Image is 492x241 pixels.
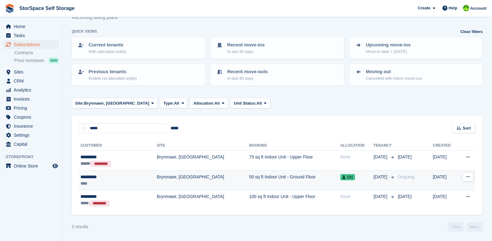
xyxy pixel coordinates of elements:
[463,5,469,11] img: paul catt
[14,86,51,94] span: Analytics
[373,141,395,151] th: Tenancy
[14,122,51,130] span: Insurance
[227,75,268,82] p: In last 30 days
[350,64,482,85] a: Moving out Cancelled with future move-out
[227,49,265,55] p: In last 30 days
[14,31,51,40] span: Tasks
[340,141,374,151] th: Allocation
[373,193,388,200] span: [DATE]
[366,49,411,55] p: Move-in date > [DATE]
[160,98,188,108] button: Type: All
[448,222,464,232] a: Previous
[418,5,430,11] span: Create
[3,131,59,139] a: menu
[398,174,414,179] span: Ongoing
[3,140,59,149] a: menu
[89,75,137,82] p: Ended, no allocated unit(s)
[446,222,484,232] nav: Page
[340,174,355,180] span: 131
[14,57,59,64] a: Price increases NEW
[398,194,412,199] span: [DATE]
[157,170,249,190] td: Brynmawr, [GEOGRAPHIC_DATA]
[433,190,457,210] td: [DATE]
[249,190,340,210] td: 100 sq ft Indoor Unit - Upper Floor
[5,4,14,13] img: stora-icon-8386f47178a22dfd0bd8f6a31ec36ba5ce8667c1dd55bd0f319d3a0aa187defe.svg
[72,38,205,58] a: Current tenants With allocated unit(s)
[3,31,59,40] a: menu
[14,131,51,139] span: Settings
[72,98,158,108] button: Site: Brynmawr, [GEOGRAPHIC_DATA]
[3,77,59,85] a: menu
[84,100,149,106] span: Brynmawr, [GEOGRAPHIC_DATA]
[89,41,126,49] p: Current tenants
[163,100,174,106] span: Type:
[234,100,257,106] span: Unit Status:
[433,170,457,190] td: [DATE]
[49,57,59,64] div: NEW
[373,154,388,160] span: [DATE]
[14,162,51,170] span: Online Store
[190,98,228,108] button: Allocation: All
[72,64,205,85] a: Previous tenants Ended, no allocated unit(s)
[14,58,44,64] span: Price increases
[449,5,457,11] span: Help
[466,222,483,232] a: Next
[433,141,457,151] th: Created
[14,77,51,85] span: CRM
[211,38,343,58] a: Recent move-ins In last 30 days
[17,3,77,13] a: StorSpace Self Storage
[72,14,122,21] p: Recurring billing plans
[366,68,422,75] p: Moving out
[89,68,137,75] p: Previous tenants
[227,41,265,49] p: Recent move-ins
[79,141,157,151] th: Customer
[14,113,51,121] span: Coupons
[3,104,59,112] a: menu
[6,154,62,160] span: Storefront
[227,68,268,75] p: Recent move-outs
[340,154,374,160] div: None
[463,125,471,131] span: Sort
[157,151,249,171] td: Brynmawr, [GEOGRAPHIC_DATA]
[72,224,88,230] div: 3 results
[249,141,340,151] th: Booking
[433,151,457,171] td: [DATE]
[14,104,51,112] span: Pricing
[3,113,59,121] a: menu
[89,49,126,55] p: With allocated unit(s)
[3,22,59,31] a: menu
[3,40,59,49] a: menu
[174,100,179,106] span: All
[249,170,340,190] td: 50 sq ft Indoor Unit - Ground Floor
[3,86,59,94] a: menu
[14,140,51,149] span: Capital
[75,100,84,106] span: Site:
[157,190,249,210] td: Brynmawr, [GEOGRAPHIC_DATA]
[470,5,486,12] span: Account
[366,75,422,82] p: Cancelled with future move-out
[3,122,59,130] a: menu
[460,29,483,35] a: Clear filters
[193,100,214,106] span: Allocation:
[373,174,388,180] span: [DATE]
[340,193,374,200] div: None
[3,68,59,76] a: menu
[14,95,51,103] span: Invoices
[257,100,262,106] span: All
[398,154,412,159] span: [DATE]
[366,41,411,49] p: Upcoming move-ins
[3,162,59,170] a: menu
[72,29,97,34] h6: Quick views
[214,100,220,106] span: All
[14,50,59,56] a: Contracts
[231,98,270,108] button: Unit Status: All
[14,68,51,76] span: Sites
[249,151,340,171] td: 75 sq ft Indoor Unit - Upper Floor
[211,64,343,85] a: Recent move-outs In last 30 days
[350,38,482,58] a: Upcoming move-ins Move-in date > [DATE]
[157,141,249,151] th: Site
[51,162,59,170] a: Preview store
[14,40,51,49] span: Subscriptions
[14,22,51,31] span: Home
[3,95,59,103] a: menu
